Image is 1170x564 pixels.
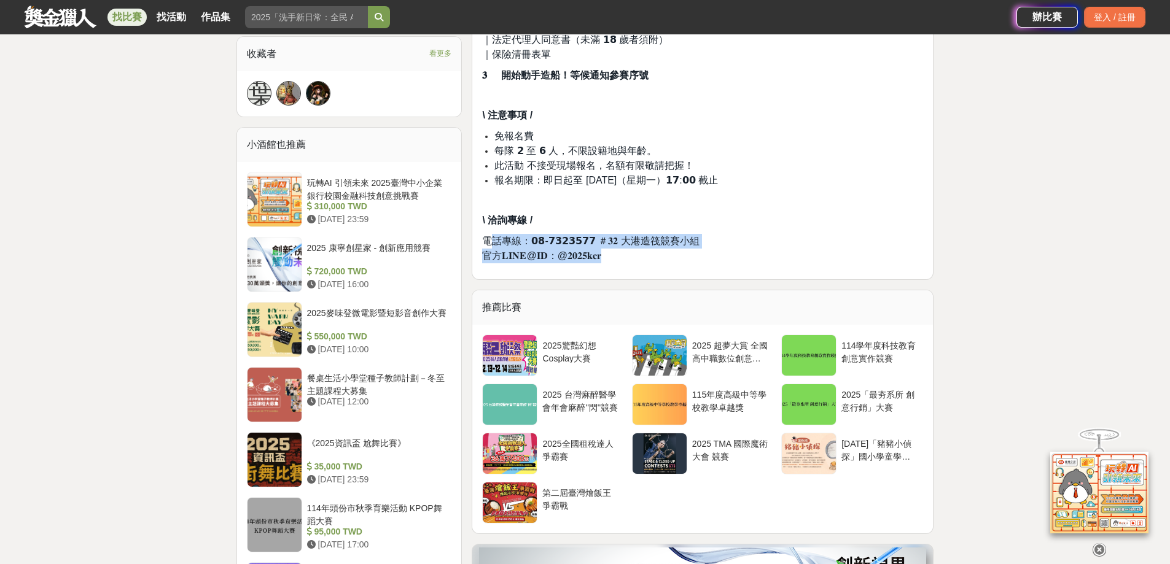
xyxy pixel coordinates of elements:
[1084,7,1145,28] div: 登入 / 註冊
[276,81,301,106] a: Avatar
[245,6,368,28] input: 2025「洗手新日常：全民 ALL IN」洗手歌全台徵選
[307,437,447,460] div: 《2025資訊盃 尬舞比賽》
[482,110,532,120] strong: \ 注意事項 /
[482,250,601,261] span: 官方𝐋𝐈𝐍𝐄@𝐈𝐃：@𝟐𝟎𝟐𝟓𝐤𝐜𝐫
[632,433,774,474] a: 2025 TMA 國際魔術大會 競賽
[692,339,769,363] div: 2025 超夢大賞 全國高中職數位創意構想競賽
[307,372,447,395] div: 餐桌生活小學堂種子教師計劃－冬至主題課程大募集
[482,433,624,474] a: 2025全國租稅達人爭霸賽
[482,49,551,60] span: ｜保險清冊表單
[494,175,718,185] span: 報名期限：即日起至 [DATE]（星期一）𝟭𝟳:𝟬𝟬 截止
[307,460,447,473] div: 35,000 TWD
[841,388,918,412] div: 2025「最夯系所 創意行銷」大賽
[542,388,619,412] div: 2025 台灣麻醉醫學會年會麻醉''閃''競賽
[482,384,624,425] a: 2025 台灣麻醉醫學會年會麻醉''閃''競賽
[781,384,923,425] a: 2025「最夯系所 創意行銷」大賽
[196,9,235,26] a: 作品集
[494,145,657,156] span: 每隊 𝟮 至 𝟲 人，不限設籍地與年齡。
[247,48,276,59] span: 收藏者
[472,290,933,325] div: 推薦比賽
[307,278,447,291] div: [DATE] 16:00
[482,70,648,80] strong: 𝟑 開始動手造船！等候通知參賽序號
[542,438,619,461] div: 2025全國租稅達人爭霸賽
[247,367,452,422] a: 餐桌生活小學堂種子教師計劃－冬至主題課程大募集 [DATE] 12:00
[307,525,447,538] div: 95,000 TWD
[632,334,774,376] a: 2025 超夢大賞 全國高中職數位創意構想競賽
[307,473,447,486] div: [DATE] 23:59
[1050,452,1149,533] img: d2146d9a-e6f6-4337-9592-8cefde37ba6b.png
[482,482,624,523] a: 第二屆臺灣燴飯王爭霸戰
[307,395,447,408] div: [DATE] 12:00
[494,131,534,141] span: 免報名費
[692,438,769,461] div: 2025 TMA 國際魔術大會 競賽
[107,9,147,26] a: 找比賽
[482,334,624,376] a: 2025驚豔幻想Cosplay大賽
[781,334,923,376] a: 114學年度科技教育創意實作競賽
[307,502,447,525] div: 114年頭份市秋季育樂活動 KPOP舞蹈大賽
[247,81,271,106] a: 葉
[781,433,923,474] a: [DATE]「豬豬小偵探」國小學童學習單徵件競賽
[247,172,452,227] a: 玩轉AI 引領未來 2025臺灣中小企業銀行校園金融科技創意挑戰賽 310,000 TWD [DATE] 23:59
[632,384,774,425] a: 115年度高級中等學校教學卓越獎
[307,307,447,330] div: 2025麥味登微電影暨短影音創作大賽
[542,487,619,510] div: 第二屆臺灣燴飯王爭霸戰
[247,237,452,292] a: 2025 康寧創星家 - 創新應用競賽 720,000 TWD [DATE] 16:00
[429,47,451,60] span: 看更多
[247,497,452,552] a: 114年頭份市秋季育樂活動 KPOP舞蹈大賽 95,000 TWD [DATE] 17:00
[247,302,452,357] a: 2025麥味登微電影暨短影音創作大賽 550,000 TWD [DATE] 10:00
[237,128,462,162] div: 小酒館也推薦
[494,160,693,171] span: 此活動 不接受現場報名，名額有限敬請把握！
[482,215,532,225] strong: \ 洽詢專線 /
[692,388,769,412] div: 115年度高級中等學校教學卓越獎
[307,242,447,265] div: 2025 康寧創星家 - 創新應用競賽
[482,236,699,246] span: 電話專線：𝟬𝟴-𝟳𝟯𝟮𝟯𝟱𝟳𝟳 ＃𝟑𝟐 大港造筏競賽小組
[1016,7,1078,28] a: 辦比賽
[152,9,191,26] a: 找活動
[307,213,447,226] div: [DATE] 23:59
[306,82,330,105] img: Avatar
[307,330,447,343] div: 550,000 TWD
[247,432,452,487] a: 《2025資訊盃 尬舞比賽》 35,000 TWD [DATE] 23:59
[307,177,447,200] div: 玩轉AI 引領未來 2025臺灣中小企業銀行校園金融科技創意挑戰賽
[307,265,447,278] div: 720,000 TWD
[841,438,918,461] div: [DATE]「豬豬小偵探」國小學童學習單徵件競賽
[307,538,447,551] div: [DATE] 17:00
[542,339,619,363] div: 2025驚豔幻想Cosplay大賽
[277,82,300,105] img: Avatar
[306,81,330,106] a: Avatar
[841,339,918,363] div: 114學年度科技教育創意實作競賽
[307,343,447,356] div: [DATE] 10:00
[482,34,668,45] span: ｜法定代理人同意書（未滿 𝟭𝟴 歲者須附）
[307,200,447,213] div: 310,000 TWD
